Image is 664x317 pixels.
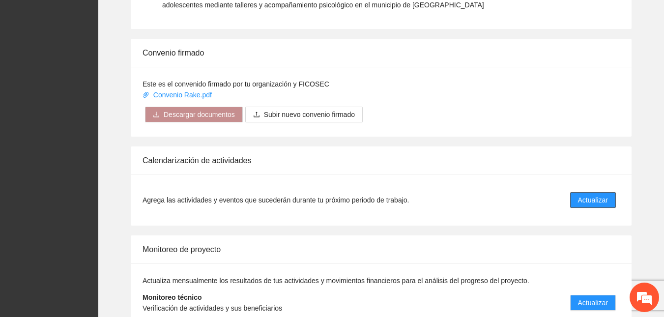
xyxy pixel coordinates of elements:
[245,111,363,118] span: uploadSubir nuevo convenio firmado
[161,5,185,29] div: Minimizar ventana de chat en vivo
[143,91,149,98] span: paper-clip
[51,50,165,63] div: Chatee con nosotros ahora
[143,146,620,174] div: Calendarización de actividades
[253,111,260,119] span: upload
[153,111,160,119] span: download
[5,212,187,246] textarea: Escriba su mensaje y pulse “Intro”
[143,91,214,99] a: Convenio Rake.pdf
[570,192,616,208] button: Actualizar
[143,195,409,205] span: Agrega las actividades y eventos que sucederán durante tu próximo periodo de trabajo.
[570,295,616,311] button: Actualizar
[164,109,235,120] span: Descargar documentos
[578,297,608,308] span: Actualizar
[143,304,282,312] span: Verificación de actividades y sus beneficiarios
[143,80,329,88] span: Este es el convenido firmado por tu organización y FICOSEC
[145,107,243,122] button: downloadDescargar documentos
[245,107,363,122] button: uploadSubir nuevo convenio firmado
[143,277,529,285] span: Actualiza mensualmente los resultados de tus actividades y movimientos financieros para el anális...
[143,39,620,67] div: Convenio firmado
[143,293,202,301] strong: Monitoreo técnico
[143,235,620,263] div: Monitoreo de proyecto
[264,109,355,120] span: Subir nuevo convenio firmado
[578,195,608,205] span: Actualizar
[57,103,136,202] span: Estamos en línea.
